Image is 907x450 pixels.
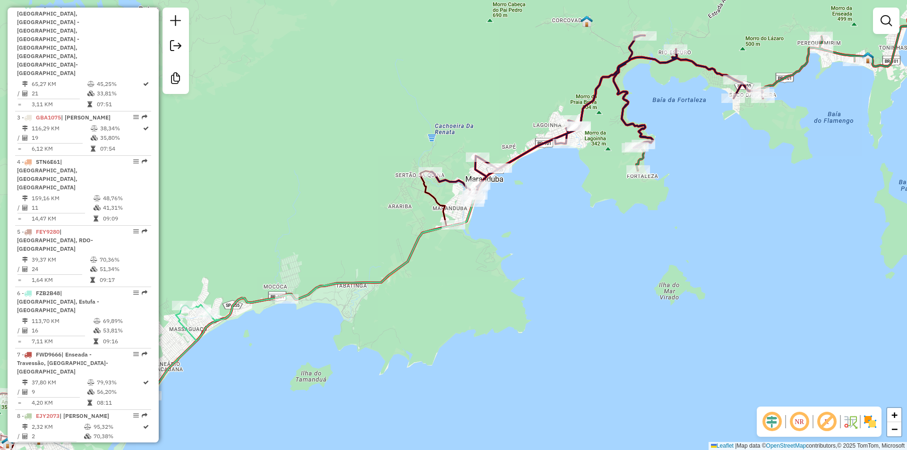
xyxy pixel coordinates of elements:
span: GBA1075 [36,114,61,121]
i: Total de Atividades [22,328,28,333]
span: EJY2073 [36,412,60,419]
span: 7 - [17,351,108,375]
em: Opções [133,351,139,357]
td: 4,20 KM [31,398,87,408]
td: = [17,100,22,109]
i: Distância Total [22,424,28,430]
i: % de utilização do peso [94,195,101,201]
td: / [17,326,22,335]
i: Distância Total [22,126,28,131]
td: 56,20% [96,387,142,397]
a: Exibir filtros [877,11,896,30]
td: 7,11 KM [31,337,93,346]
a: Zoom out [887,422,901,436]
span: | [735,442,736,449]
em: Rota exportada [142,290,147,296]
td: 09:09 [103,214,147,223]
td: 9 [31,387,87,397]
td: 11 [31,203,93,212]
a: Leaflet [711,442,734,449]
td: 07:54 [100,144,142,153]
i: % de utilização do peso [91,126,98,131]
span: 8 - [17,412,109,419]
td: = [17,275,22,285]
i: Rota otimizada [143,81,149,87]
span: 4 - [17,158,77,191]
i: Rota otimizada [143,380,149,385]
i: % de utilização do peso [84,424,91,430]
td: 07:51 [96,100,142,109]
td: 45,25% [96,79,142,89]
em: Rota exportada [142,229,147,234]
td: / [17,264,22,274]
a: Criar modelo [166,69,185,90]
td: / [17,133,22,143]
i: Total de Atividades [22,91,28,96]
td: 3,11 KM [31,100,87,109]
i: Tempo total em rota [87,102,92,107]
td: 113,70 KM [31,316,93,326]
span: STN6E61 [36,158,60,165]
td: 39,37 KM [31,255,90,264]
span: FZB2B48 [36,289,60,297]
span: 2 - [17,1,79,76]
td: 37,80 KM [31,378,87,387]
i: Tempo total em rota [94,339,98,344]
span: | [GEOGRAPHIC_DATA], RDO-[GEOGRAPHIC_DATA] [17,228,93,252]
td: 35,80% [100,133,142,143]
span: | [GEOGRAPHIC_DATA], Estufa - [GEOGRAPHIC_DATA] [17,289,99,314]
td: / [17,203,22,212]
td: 51,34% [99,264,147,274]
i: Tempo total em rota [91,146,95,152]
span: | [GEOGRAPHIC_DATA], [GEOGRAPHIC_DATA] - [GEOGRAPHIC_DATA], [GEOGRAPHIC_DATA] - [GEOGRAPHIC_DATA]... [17,1,79,76]
span: 5 - [17,228,93,252]
i: % de utilização da cubagem [87,389,94,395]
td: 79,93% [96,378,142,387]
i: % de utilização da cubagem [94,205,101,211]
td: 24 [31,264,90,274]
td: 41,31% [103,203,147,212]
td: 33,81% [96,89,142,98]
td: 09:16 [103,337,147,346]
td: 53,81% [103,326,147,335]
span: FEY9280 [36,228,60,235]
a: OpenStreetMap [766,442,806,449]
img: Exibir/Ocultar setores [863,414,878,429]
td: 70,36% [99,255,147,264]
span: 6 - [17,289,99,314]
td: 95,32% [93,422,142,432]
i: Distância Total [22,195,28,201]
i: % de utilização do peso [94,318,101,324]
td: / [17,387,22,397]
i: % de utilização da cubagem [87,91,94,96]
i: % de utilização da cubagem [94,328,101,333]
i: Tempo total em rota [94,216,98,221]
i: Distância Total [22,318,28,324]
em: Opções [133,159,139,164]
span: + [891,409,898,421]
em: Rota exportada [142,351,147,357]
i: % de utilização da cubagem [84,433,91,439]
i: Distância Total [22,380,28,385]
td: 16 [31,326,93,335]
img: BRUNO MARCIO DE JESUS GUIMARAES [862,51,874,64]
a: Exportar sessão [166,36,185,58]
span: Ocultar NR [788,410,811,433]
td: 2,32 KM [31,422,84,432]
em: Rota exportada [142,159,147,164]
td: 116,29 KM [31,124,90,133]
td: 70,38% [93,432,142,441]
td: 2 [31,432,84,441]
i: Total de Atividades [22,135,28,141]
span: FWD9666 [36,351,61,358]
i: % de utilização da cubagem [91,135,98,141]
em: Opções [133,413,139,418]
img: Fluxo de ruas [843,414,858,429]
td: = [17,398,22,408]
td: 09:17 [99,275,147,285]
img: MAURICIO SANTOS DO PRADO [581,15,593,27]
td: / [17,89,22,98]
em: Opções [133,114,139,120]
td: 19 [31,133,90,143]
em: Opções [133,229,139,234]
